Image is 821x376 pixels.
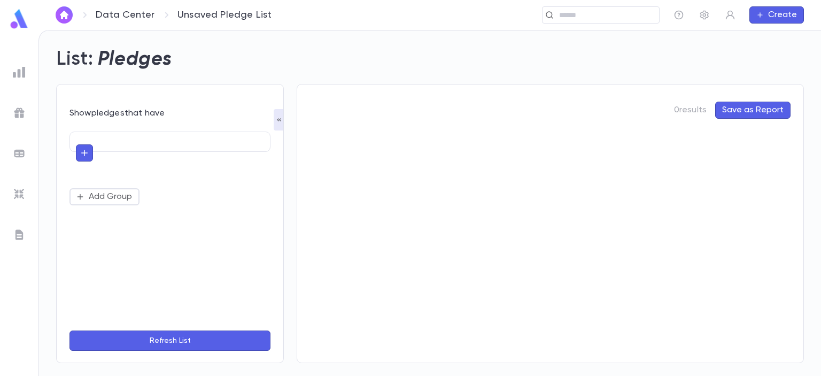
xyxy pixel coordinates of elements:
[69,331,270,351] button: Refresh List
[177,9,272,21] p: Unsaved Pledge List
[674,105,707,116] p: 0 results
[13,228,26,241] img: letters_grey.7941b92b52307dd3b8a917253454ce1c.svg
[69,108,270,119] p: Show pledges that have
[56,48,94,71] h2: List:
[98,48,172,71] h2: Pledges
[96,9,154,21] a: Data Center
[69,188,140,205] button: Add Group
[58,11,71,19] img: home_white.a664292cf8c1dea59945f0da9f25487c.svg
[13,188,26,201] img: imports_grey.530a8a0e642e233f2baf0ef88e8c9fcb.svg
[13,147,26,160] img: batches_grey.339ca447c9d9533ef1741baa751efc33.svg
[749,6,804,24] button: Create
[9,9,30,29] img: logo
[715,102,791,119] button: Save as Report
[13,106,26,119] img: campaigns_grey.99e729a5f7ee94e3726e6486bddda8f1.svg
[13,66,26,79] img: reports_grey.c525e4749d1bce6a11f5fe2a8de1b229.svg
